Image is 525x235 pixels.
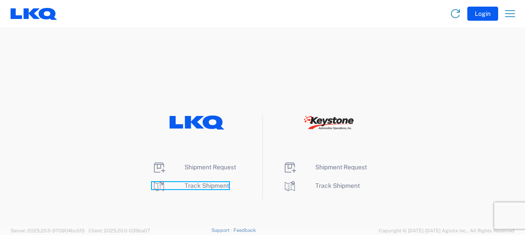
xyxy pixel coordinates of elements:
span: Track Shipment [185,182,229,189]
span: Track Shipment [315,182,360,189]
span: Shipment Request [315,164,367,171]
span: Shipment Request [185,164,236,171]
a: Support [211,228,233,233]
a: Shipment Request [283,164,367,171]
span: Copyright © [DATE]-[DATE] Agistix Inc., All Rights Reserved [379,227,514,235]
span: Server: 2025.20.0-970904bc0f3 [11,228,85,233]
a: Shipment Request [152,164,236,171]
span: Client: 2025.20.0-035ba07 [89,228,150,233]
button: Login [467,7,498,21]
a: Track Shipment [283,182,360,189]
a: Track Shipment [152,182,229,189]
a: Feedback [233,228,256,233]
